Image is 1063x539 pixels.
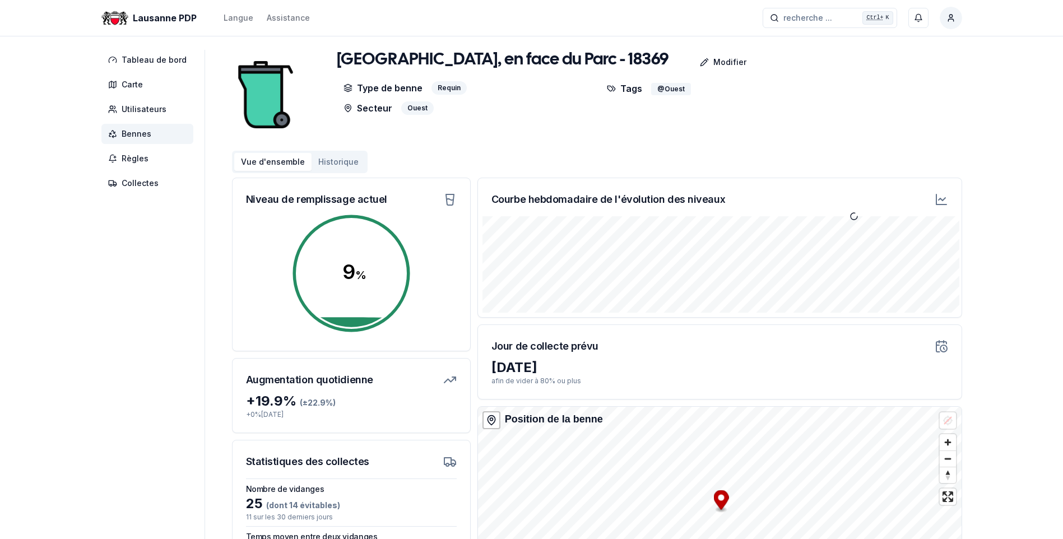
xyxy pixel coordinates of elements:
button: Vue d'ensemble [234,153,312,171]
button: recherche ...Ctrl+K [763,8,897,28]
a: Tableau de bord [101,50,198,70]
h1: [GEOGRAPHIC_DATA], en face du Parc - 18369 [337,50,669,70]
span: recherche ... [783,12,832,24]
a: Modifier [669,51,755,73]
button: Zoom out [940,450,956,467]
p: afin de vider à 80% ou plus [491,377,948,385]
p: Secteur [343,101,392,115]
button: Langue [224,11,253,25]
span: Utilisateurs [122,104,166,115]
h3: Nombre de vidanges [246,484,457,495]
button: Location not available [940,412,956,429]
h3: Niveau de remplissage actuel [246,192,387,207]
button: Historique [312,153,365,171]
p: + 0 % [DATE] [246,410,457,419]
p: Type de benne [343,81,423,95]
span: Carte [122,79,143,90]
p: Modifier [713,57,746,68]
p: Tags [607,81,642,95]
div: [DATE] [491,359,948,377]
img: Lausanne PDP Logo [101,4,128,31]
span: Tableau de bord [122,54,187,66]
span: (dont 14 évitables) [263,500,340,510]
button: Reset bearing to north [940,467,956,483]
div: Langue [224,12,253,24]
div: Position de la benne [505,411,603,427]
a: Collectes [101,173,198,193]
h3: Statistiques des collectes [246,454,369,470]
span: (± 22.9 %) [300,398,336,407]
a: Règles [101,148,198,169]
h3: Augmentation quotidienne [246,372,373,388]
span: Bennes [122,128,151,140]
p: 11 sur les 30 derniers jours [246,513,457,522]
span: Lausanne PDP [133,11,197,25]
div: @Ouest [651,83,691,95]
img: bin Image [232,50,299,140]
h3: Courbe hebdomadaire de l'évolution des niveaux [491,192,725,207]
span: Zoom out [940,451,956,467]
div: Ouest [401,101,434,115]
a: Assistance [267,11,310,25]
h3: Jour de collecte prévu [491,338,598,354]
div: Map marker [713,490,728,513]
span: Règles [122,153,148,164]
a: Utilisateurs [101,99,198,119]
div: Requin [431,81,467,95]
a: Lausanne PDP [101,11,201,25]
button: Zoom in [940,434,956,450]
button: Enter fullscreen [940,489,956,505]
span: Collectes [122,178,159,189]
div: + 19.9 % [246,392,457,410]
a: Bennes [101,124,198,144]
a: Carte [101,75,198,95]
div: 25 [246,495,457,513]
